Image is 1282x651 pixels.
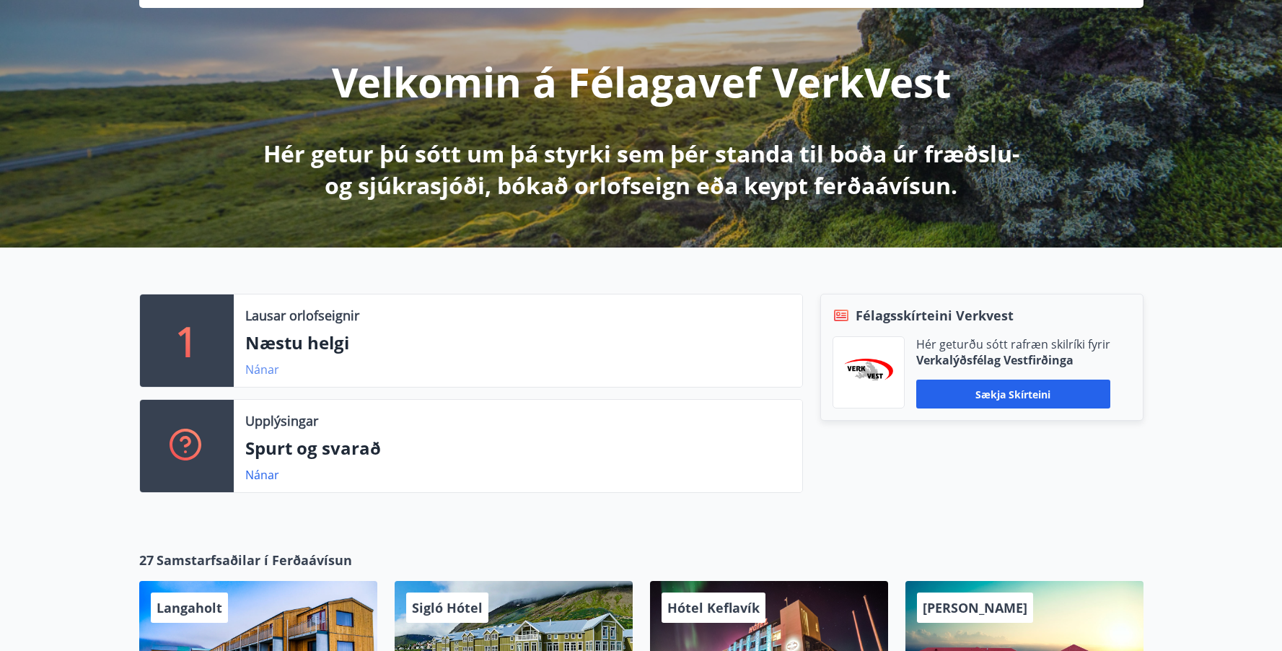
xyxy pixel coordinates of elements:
[245,331,791,355] p: Næstu helgi
[260,138,1022,201] p: Hér getur þú sótt um þá styrki sem þér standa til boða úr fræðslu- og sjúkrasjóði, bókað orlofsei...
[245,306,359,325] p: Lausar orlofseignir
[245,411,318,430] p: Upplýsingar
[916,336,1110,352] p: Hér geturðu sótt rafræn skilríki fyrir
[916,352,1110,368] p: Verkalýðsfélag Vestfirðinga
[667,599,760,616] span: Hótel Keflavík
[916,380,1110,408] button: Sækja skírteini
[245,467,279,483] a: Nánar
[412,599,483,616] span: Sigló Hótel
[245,436,791,460] p: Spurt og svarað
[844,359,893,387] img: jihgzMk4dcgjRAW2aMgpbAqQEG7LZi0j9dOLAUvz.png
[157,599,222,616] span: Langaholt
[157,551,352,569] span: Samstarfsaðilar í Ferðaávísun
[332,54,951,109] p: Velkomin á Félagavef VerkVest
[856,306,1014,325] span: Félagsskírteini Verkvest
[139,551,154,569] span: 27
[923,599,1027,616] span: [PERSON_NAME]
[245,362,279,377] a: Nánar
[175,313,198,368] p: 1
